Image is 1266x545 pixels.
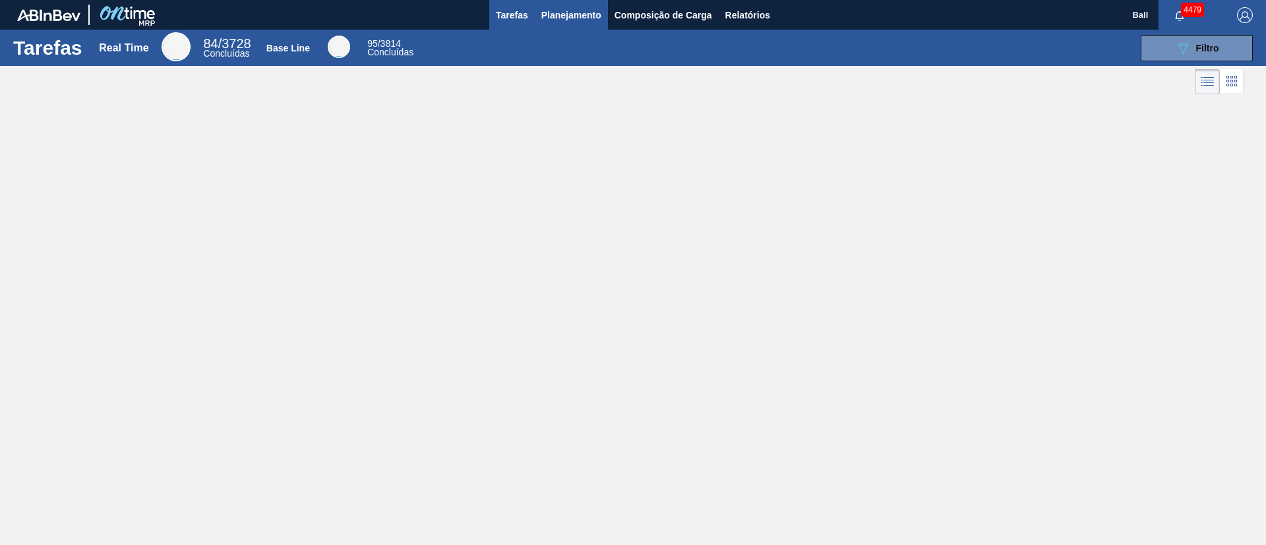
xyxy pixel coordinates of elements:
span: / 3728 [203,36,251,51]
button: Notificações [1159,6,1201,24]
div: Base Line [266,43,310,53]
div: Real Time [162,32,191,61]
span: Relatórios [725,7,770,23]
span: Concluídas [367,47,413,57]
div: Base Line [328,36,350,58]
span: Composição de Carga [615,7,712,23]
div: Visão em Lista [1195,69,1220,94]
img: Logout [1237,7,1253,23]
span: Tarefas [496,7,528,23]
span: Planejamento [541,7,601,23]
div: Real Time [203,38,251,58]
span: Concluídas [203,48,249,59]
h1: Tarefas [13,40,82,55]
button: Filtro [1141,35,1253,61]
div: Real Time [99,42,148,54]
img: TNhmsLtSVTkK8tSr43FrP2fwEKptu5GPRR3wAAAABJRU5ErkJggg== [17,9,80,21]
span: 4479 [1181,3,1204,17]
span: / 3814 [367,38,401,49]
div: Visão em Cards [1220,69,1244,94]
span: 84 [203,36,218,51]
span: Filtro [1196,43,1219,53]
span: 95 [367,38,378,49]
div: Base Line [367,40,413,57]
